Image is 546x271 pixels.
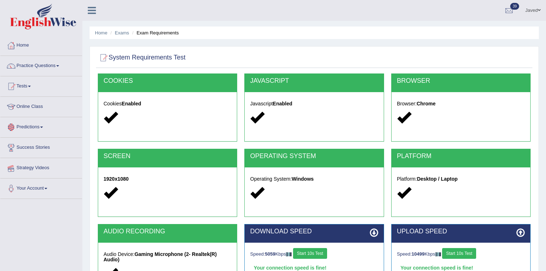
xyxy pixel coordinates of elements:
[250,153,378,160] h2: OPERATING SYSTEM
[0,117,82,135] a: Predictions
[104,153,231,160] h2: SCREEN
[98,52,186,63] h2: System Requirements Test
[250,176,378,182] h5: Operating System:
[104,101,231,106] h5: Cookies
[104,176,129,182] strong: 1920x1080
[104,228,231,235] h2: AUDIO RECORDING
[510,3,519,10] span: 39
[292,176,313,182] strong: Windows
[122,101,141,106] strong: Enabled
[104,77,231,85] h2: COOKIES
[412,251,425,257] strong: 10499
[250,101,378,106] h5: Javascript
[250,248,378,261] div: Speed: Kbps
[435,252,441,256] img: ajax-loader-fb-connection.gif
[397,228,525,235] h2: UPLOAD SPEED
[0,97,82,115] a: Online Class
[0,76,82,94] a: Tests
[417,176,458,182] strong: Desktop / Laptop
[104,251,217,262] strong: Gaming Microphone (2- Realtek(R) Audio)
[397,248,525,261] div: Speed: Kbps
[0,179,82,196] a: Your Account
[293,248,327,259] button: Start 10s Test
[130,29,179,36] li: Exam Requirements
[397,153,525,160] h2: PLATFORM
[0,35,82,53] a: Home
[286,252,292,256] img: ajax-loader-fb-connection.gif
[442,248,476,259] button: Start 10s Test
[397,176,525,182] h5: Platform:
[0,158,82,176] a: Strategy Videos
[0,138,82,156] a: Success Stories
[115,30,129,35] a: Exams
[0,56,82,74] a: Practice Questions
[104,252,231,263] h5: Audio Device:
[265,251,276,257] strong: 5059
[273,101,292,106] strong: Enabled
[417,101,436,106] strong: Chrome
[397,101,525,106] h5: Browser:
[397,77,525,85] h2: BROWSER
[95,30,107,35] a: Home
[250,77,378,85] h2: JAVASCRIPT
[250,228,378,235] h2: DOWNLOAD SPEED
